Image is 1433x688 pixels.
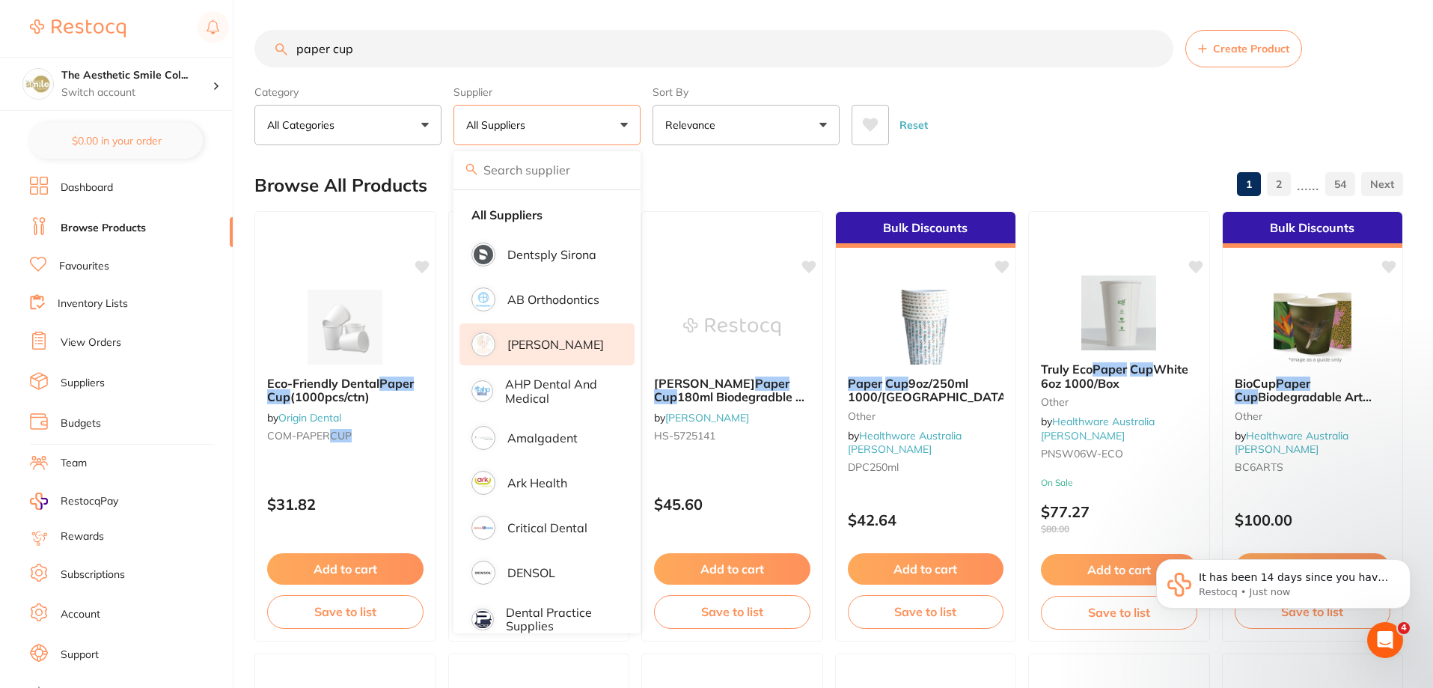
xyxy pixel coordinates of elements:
[61,416,101,431] a: Budgets
[61,607,100,622] a: Account
[654,376,755,391] span: [PERSON_NAME]
[267,376,379,391] span: Eco-Friendly Dental
[1235,376,1276,391] span: BioCup
[296,290,394,365] img: Eco-Friendly Dental Paper Cup (1000pcs/ctn)
[1237,169,1261,199] a: 1
[683,290,780,365] img: Henry Schein Paper Cup 180ml Biodegradble x 1000
[58,296,128,311] a: Inventory Lists
[61,85,213,100] p: Switch account
[1041,524,1197,535] span: $80.00
[848,460,899,474] span: DPC250ml
[1297,176,1319,193] p: ......
[653,105,840,145] button: Relevance
[474,428,493,448] img: Amalgadent
[1093,362,1127,377] em: Paper
[1041,447,1123,460] span: PNSW06W-ECO
[267,118,340,133] p: All Categories
[254,105,441,145] button: All Categories
[278,411,341,424] a: Origin Dental
[61,180,113,195] a: Dashboard
[61,335,121,350] a: View Orders
[290,389,370,404] span: (1000pcs/ctn)
[330,429,352,442] em: CUP
[1235,429,1348,456] a: Healthware Australia [PERSON_NAME]
[1398,622,1410,634] span: 4
[507,476,567,490] p: Ark Health
[267,411,341,424] span: by
[61,68,213,83] h4: The Aesthetic Smile Collective
[1235,410,1391,422] small: other
[30,11,126,46] a: Restocq Logo
[848,410,1004,422] small: other
[474,335,493,354] img: Adam Dental
[506,606,614,633] p: Dental Practice Supplies
[61,221,146,236] a: Browse Products
[1235,377,1391,404] b: BioCup Paper Cup Biodegradable Art Series 6oz 1000/Carton
[1367,622,1403,658] iframe: Intercom live chat
[254,30,1173,67] input: Search Products
[1276,376,1310,391] em: Paper
[267,496,424,513] p: $31.82
[885,376,908,391] em: Cup
[505,377,614,405] p: AHP Dental and Medical
[1235,460,1283,474] span: BC6ARTS
[61,529,104,544] a: Rewards
[254,85,441,99] label: Category
[507,248,596,261] p: Dentsply Sirona
[59,259,109,274] a: Favourites
[61,567,125,582] a: Subscriptions
[848,376,1011,404] span: 9oz/250ml 1000/[GEOGRAPHIC_DATA]
[471,208,543,222] strong: All Suppliers
[30,19,126,37] img: Restocq Logo
[1235,389,1372,418] span: Biodegradable Art Series 6oz 1000/Carton
[1041,396,1197,408] small: other
[254,175,427,196] h2: Browse All Products
[654,496,810,513] p: $45.60
[1041,362,1093,377] span: Truly Eco
[507,521,587,535] p: Critical Dental
[1267,169,1291,199] a: 2
[665,411,749,424] a: [PERSON_NAME]
[507,338,604,351] p: [PERSON_NAME]
[267,429,330,442] span: COM-PAPER
[474,611,492,629] img: Dental Practice Supplies
[1041,415,1155,442] a: Healthware Australia [PERSON_NAME]
[1041,503,1197,535] p: $77.27
[507,566,555,579] p: DENSOL
[848,511,1004,529] p: $42.64
[1134,528,1433,648] iframe: Intercom notifications message
[61,456,87,471] a: Team
[30,493,118,510] a: RestocqPay
[466,118,531,133] p: All Suppliers
[653,85,840,99] label: Sort By
[453,85,641,99] label: Supplier
[267,389,290,404] em: Cup
[836,212,1016,248] div: Bulk Discounts
[379,376,414,391] em: Paper
[474,290,493,309] img: AB Orthodontics
[848,553,1004,585] button: Add to cart
[654,389,677,404] em: Cup
[267,553,424,585] button: Add to cart
[654,429,715,442] span: HS-5725141
[61,376,105,391] a: Suppliers
[848,429,962,456] a: Healthware Australia [PERSON_NAME]
[1041,554,1197,585] button: Add to cart
[507,431,578,445] p: Amalgadent
[848,429,962,456] span: by
[848,377,1004,404] b: Paper Cup 9oz/250ml 1000/Carton
[61,648,99,663] a: Support
[1235,389,1258,404] em: Cup
[1041,415,1155,442] span: by
[61,494,118,509] span: RestocqPay
[877,290,974,365] img: Paper Cup 9oz/250ml 1000/Carton
[1213,43,1289,55] span: Create Product
[1070,275,1167,350] img: Truly Eco Paper Cup White 6oz 1000/Box
[30,493,48,510] img: RestocqPay
[23,69,53,99] img: The Aesthetic Smile Collective
[848,595,1004,628] button: Save to list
